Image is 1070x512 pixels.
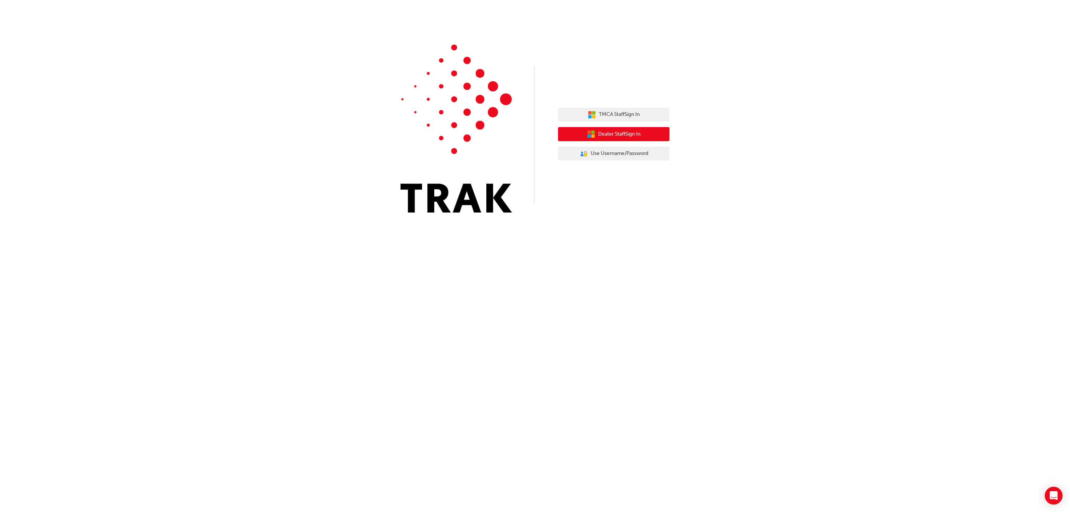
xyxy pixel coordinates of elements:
button: TMCA StaffSign In [558,108,669,122]
button: Use Username/Password [558,147,669,161]
img: Trak [401,45,512,213]
div: Open Intercom Messenger [1045,487,1063,505]
span: Dealer Staff Sign In [598,130,641,139]
span: Use Username/Password [591,149,648,158]
span: TMCA Staff Sign In [599,110,640,119]
button: Dealer StaffSign In [558,127,669,141]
